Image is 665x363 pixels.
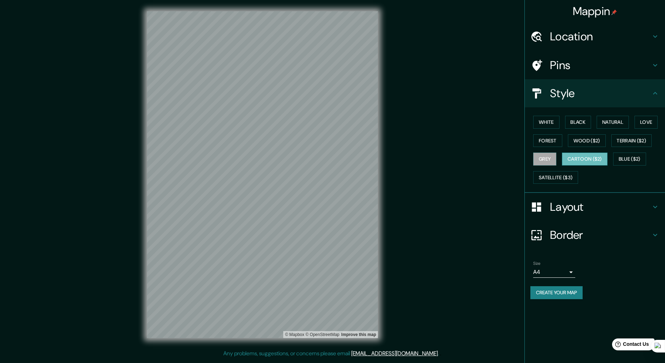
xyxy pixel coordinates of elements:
div: . [440,349,442,358]
h4: Location [550,29,651,43]
button: Natural [597,116,629,129]
button: Terrain ($2) [611,134,652,147]
a: OpenStreetMap [305,332,339,337]
div: Pins [525,51,665,79]
label: Size [533,261,541,267]
button: Forest [533,134,562,147]
button: White [533,116,559,129]
h4: Layout [550,200,651,214]
div: Style [525,79,665,107]
h4: Border [550,228,651,242]
div: . [439,349,440,358]
button: Blue ($2) [613,153,646,166]
div: Layout [525,193,665,221]
button: Love [635,116,658,129]
button: Cartoon ($2) [562,153,608,166]
h4: Mappin [573,4,617,18]
a: [EMAIL_ADDRESS][DOMAIN_NAME] [352,350,438,357]
h4: Style [550,86,651,100]
img: pin-icon.png [611,9,617,15]
div: Location [525,22,665,51]
button: Grey [533,153,556,166]
button: Create your map [530,286,583,299]
a: Map feedback [341,332,376,337]
div: A4 [533,267,575,278]
p: Any problems, suggestions, or concerns please email . [224,349,439,358]
h4: Pins [550,58,651,72]
button: Black [565,116,591,129]
button: Satellite ($3) [533,171,578,184]
a: Mapbox [285,332,304,337]
div: Border [525,221,665,249]
iframe: Help widget launcher [603,336,657,355]
canvas: Map [147,11,378,338]
button: Wood ($2) [568,134,606,147]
